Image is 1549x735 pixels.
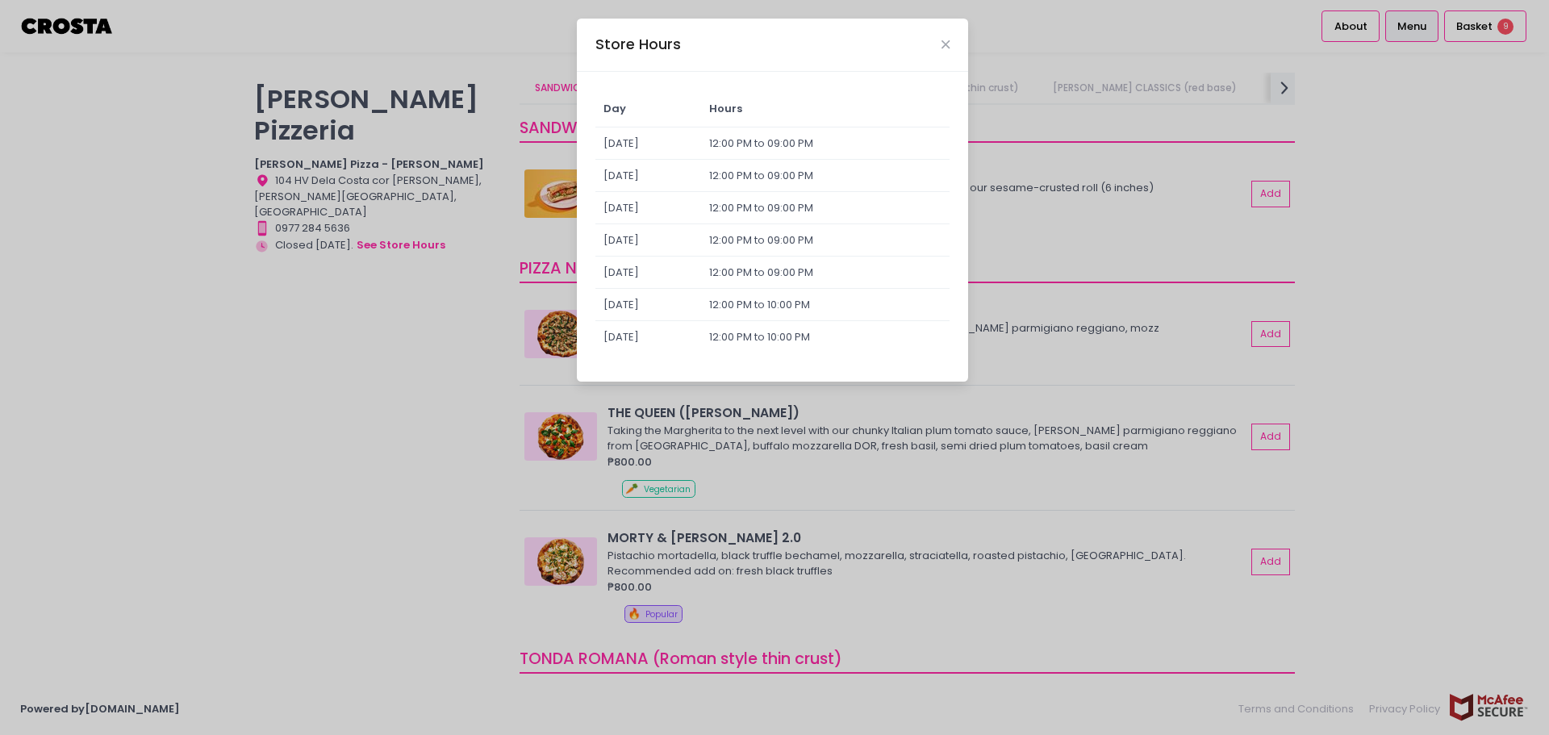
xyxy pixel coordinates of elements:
[701,192,950,224] td: 12:00 PM to 09:00 PM
[595,127,702,160] td: [DATE]
[595,321,702,353] td: [DATE]
[701,160,950,192] td: 12:00 PM to 09:00 PM
[595,90,702,127] td: Day
[595,224,702,257] td: [DATE]
[701,321,950,353] td: 12:00 PM to 10:00 PM
[595,289,702,321] td: [DATE]
[701,90,950,127] td: Hours
[942,40,950,48] button: Close
[701,289,950,321] td: 12:00 PM to 10:00 PM
[595,160,702,192] td: [DATE]
[701,127,950,160] td: 12:00 PM to 09:00 PM
[701,257,950,289] td: 12:00 PM to 09:00 PM
[595,192,702,224] td: [DATE]
[595,34,681,55] div: Store Hours
[595,257,702,289] td: [DATE]
[701,224,950,257] td: 12:00 PM to 09:00 PM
